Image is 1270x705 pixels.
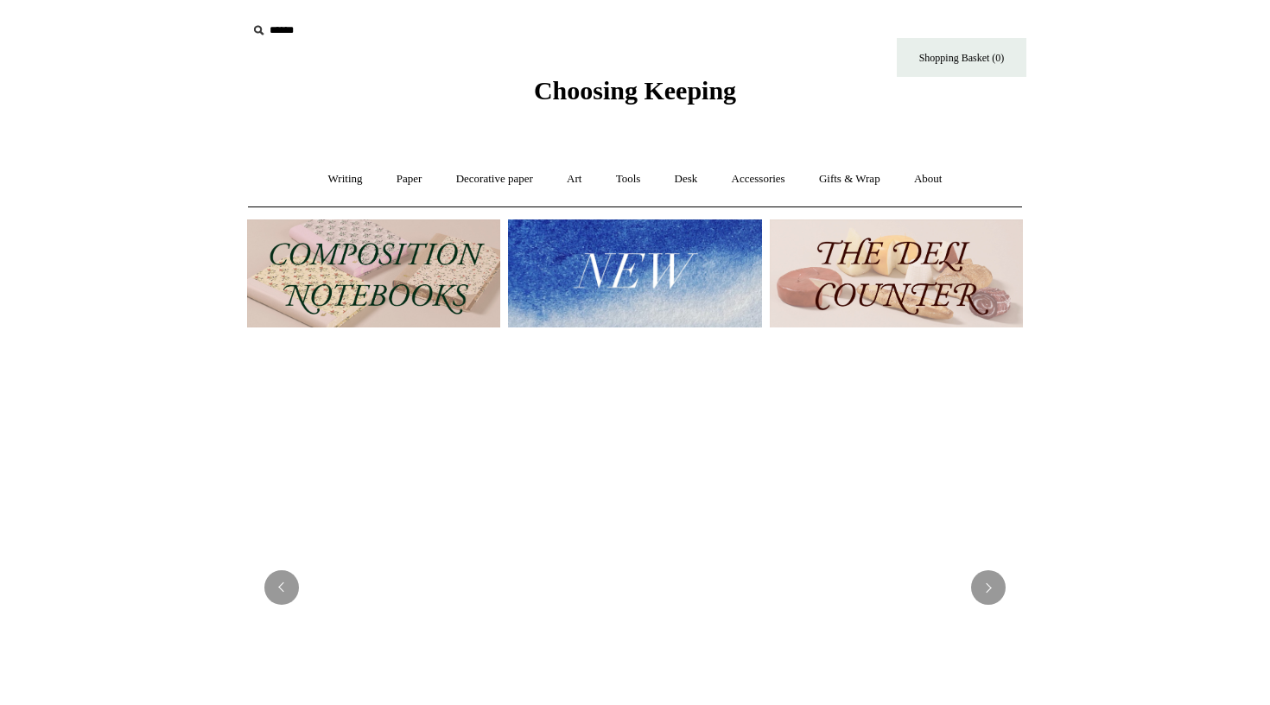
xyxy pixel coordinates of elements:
[659,156,714,202] a: Desk
[534,90,736,102] a: Choosing Keeping
[716,156,801,202] a: Accessories
[897,38,1026,77] a: Shopping Basket (0)
[551,156,597,202] a: Art
[534,76,736,105] span: Choosing Keeping
[600,156,657,202] a: Tools
[264,570,299,605] button: Previous
[508,219,761,327] img: New.jpg__PID:f73bdf93-380a-4a35-bcfe-7823039498e1
[313,156,378,202] a: Writing
[381,156,438,202] a: Paper
[803,156,896,202] a: Gifts & Wrap
[441,156,549,202] a: Decorative paper
[899,156,958,202] a: About
[247,219,500,327] img: 202302 Composition ledgers.jpg__PID:69722ee6-fa44-49dd-a067-31375e5d54ec
[971,570,1006,605] button: Next
[770,219,1023,327] img: The Deli Counter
